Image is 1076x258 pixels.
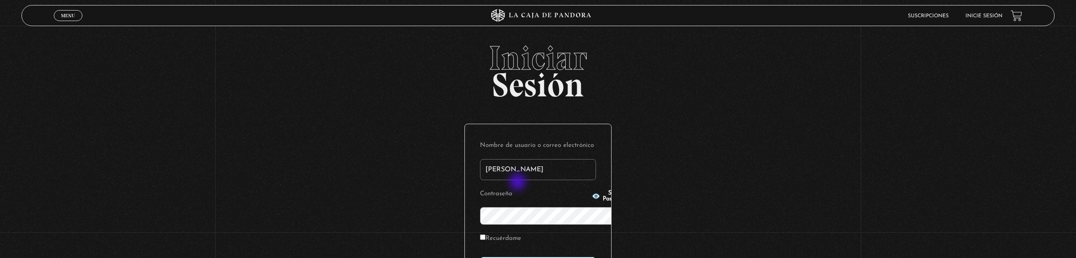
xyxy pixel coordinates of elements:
span: Cerrar [58,20,78,26]
span: Menu [61,13,75,18]
a: Inicie sesión [965,13,1002,19]
label: Recuérdame [480,232,521,245]
label: Nombre de usuario o correo electrónico [480,139,596,152]
input: Recuérdame [480,234,485,240]
span: Iniciar [21,41,1055,75]
label: Contraseña [480,188,589,201]
a: View your shopping cart [1011,10,1022,21]
a: Suscripciones [908,13,949,19]
span: Show Password [603,190,627,202]
h2: Sesión [21,41,1055,95]
button: Show Password [592,190,627,202]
